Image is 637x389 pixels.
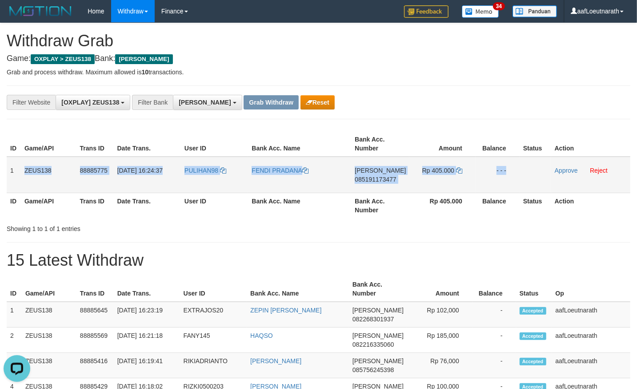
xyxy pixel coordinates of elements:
[248,131,351,157] th: Bank Acc. Name
[21,131,76,157] th: Game/API
[7,302,22,328] td: 1
[351,193,409,218] th: Bank Acc. Number
[407,353,473,378] td: Rp 76,000
[407,328,473,353] td: Rp 185,000
[355,176,396,183] span: Copy 085191173477 to clipboard
[22,276,76,302] th: Game/API
[407,276,473,302] th: Amount
[552,276,630,302] th: Op
[31,54,95,64] span: OXPLAY > ZEUS138
[404,5,449,18] img: Feedback.jpg
[7,157,21,193] td: 1
[250,332,273,339] a: HAQSO
[180,276,247,302] th: User ID
[456,167,462,174] a: Copy 405000 to clipboard
[473,328,516,353] td: -
[353,366,394,373] span: Copy 085756245398 to clipboard
[181,193,248,218] th: User ID
[551,193,630,218] th: Action
[180,353,247,378] td: RIKIADRIANTO
[22,328,76,353] td: ZEUS138
[476,193,520,218] th: Balance
[551,131,630,157] th: Action
[473,276,516,302] th: Balance
[61,99,119,106] span: [OXPLAY] ZEUS138
[476,157,520,193] td: - - -
[173,95,242,110] button: [PERSON_NAME]
[21,193,76,218] th: Game/API
[114,193,181,218] th: Date Trans.
[114,302,180,328] td: [DATE] 16:23:19
[552,302,630,328] td: aafLoeutnarath
[353,332,404,339] span: [PERSON_NAME]
[7,251,630,269] h1: 15 Latest Withdraw
[353,357,404,365] span: [PERSON_NAME]
[76,302,114,328] td: 88885645
[409,131,476,157] th: Amount
[76,353,114,378] td: 88885416
[76,193,114,218] th: Trans ID
[76,131,114,157] th: Trans ID
[7,54,630,63] h4: Game: Bank:
[353,307,404,314] span: [PERSON_NAME]
[351,131,409,157] th: Bank Acc. Number
[117,167,163,174] span: [DATE] 16:24:37
[520,193,551,218] th: Status
[552,328,630,353] td: aafLoeutnarath
[473,302,516,328] td: -
[7,221,259,233] div: Showing 1 to 1 of 1 entries
[552,353,630,378] td: aafLoeutnarath
[520,332,546,340] span: Accepted
[520,131,551,157] th: Status
[114,131,181,157] th: Date Trans.
[181,131,248,157] th: User ID
[520,307,546,315] span: Accepted
[516,276,552,302] th: Status
[114,328,180,353] td: [DATE] 16:21:18
[476,131,520,157] th: Balance
[22,302,76,328] td: ZEUS138
[422,167,454,174] span: Rp 405.000
[473,353,516,378] td: -
[7,328,22,353] td: 2
[590,167,608,174] a: Reject
[7,4,74,18] img: MOTION_logo.png
[22,353,76,378] td: ZEUS138
[56,95,130,110] button: [OXPLAY] ZEUS138
[80,167,108,174] span: 88885775
[493,2,505,10] span: 34
[353,341,394,348] span: Copy 082216335060 to clipboard
[7,95,56,110] div: Filter Website
[7,131,21,157] th: ID
[114,276,180,302] th: Date Trans.
[513,5,557,17] img: panduan.png
[141,69,148,76] strong: 10
[21,157,76,193] td: ZEUS138
[180,328,247,353] td: FANY145
[252,167,308,174] a: FENDI PRADANA
[520,358,546,365] span: Accepted
[462,5,499,18] img: Button%20Memo.svg
[409,193,476,218] th: Rp 405.000
[355,167,406,174] span: [PERSON_NAME]
[407,302,473,328] td: Rp 102,000
[250,307,321,314] a: ZEPIN [PERSON_NAME]
[244,95,298,109] button: Grab Withdraw
[353,316,394,323] span: Copy 082268301937 to clipboard
[250,357,301,365] a: [PERSON_NAME]
[76,276,114,302] th: Trans ID
[248,193,351,218] th: Bank Acc. Name
[7,32,630,50] h1: Withdraw Grab
[179,99,231,106] span: [PERSON_NAME]
[184,167,226,174] a: PULIHAN98
[555,167,578,174] a: Approve
[247,276,349,302] th: Bank Acc. Name
[132,95,173,110] div: Filter Bank
[7,193,21,218] th: ID
[76,328,114,353] td: 88885569
[114,353,180,378] td: [DATE] 16:19:41
[180,302,247,328] td: EXTRAJOS20
[349,276,407,302] th: Bank Acc. Number
[4,4,30,30] button: Open LiveChat chat widget
[115,54,172,64] span: [PERSON_NAME]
